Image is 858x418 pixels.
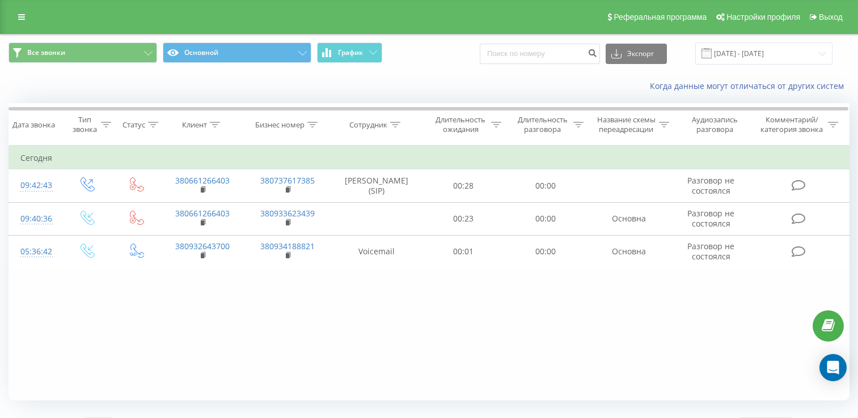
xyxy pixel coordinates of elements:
[20,174,50,197] div: 09:42:43
[260,241,315,251] a: 380934188821
[504,202,586,235] td: 00:00
[175,208,230,219] a: 380661266403
[12,120,55,130] div: Дата звонка
[260,175,315,186] a: 380737617385
[514,115,570,134] div: Длительность разговора
[255,120,305,130] div: Бизнес номер
[819,354,847,381] div: Open Intercom Messenger
[726,12,800,22] span: Настройки профиля
[586,202,671,235] td: Основна
[504,235,586,268] td: 00:00
[331,235,422,268] td: Voicemail
[349,120,387,130] div: Сотрудник
[687,175,734,196] span: Разговор не состоялся
[175,241,230,251] a: 380932643700
[260,208,315,219] a: 380933623439
[586,235,671,268] td: Основна
[9,42,157,63] button: Все звонки
[687,241,734,262] span: Разговор не состоялся
[422,169,505,202] td: 00:28
[27,48,65,57] span: Все звонки
[480,44,600,64] input: Поиск по номеру
[422,235,505,268] td: 00:01
[650,80,849,91] a: Когда данные могут отличаться от других систем
[9,147,849,169] td: Сегодня
[175,175,230,186] a: 380661266403
[687,208,734,229] span: Разговор не состоялся
[682,115,748,134] div: Аудиозапись разговора
[504,169,586,202] td: 00:00
[606,44,667,64] button: Экспорт
[597,115,656,134] div: Название схемы переадресации
[20,208,50,230] div: 09:40:36
[433,115,489,134] div: Длительность ожидания
[20,241,50,263] div: 05:36:42
[331,169,422,202] td: [PERSON_NAME] (SIP)
[614,12,707,22] span: Реферальная программа
[338,49,363,57] span: График
[71,115,98,134] div: Тип звонка
[422,202,505,235] td: 00:23
[182,120,207,130] div: Клиент
[163,42,311,63] button: Основной
[317,42,382,63] button: График
[819,12,843,22] span: Выход
[759,115,825,134] div: Комментарий/категория звонка
[122,120,145,130] div: Статус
